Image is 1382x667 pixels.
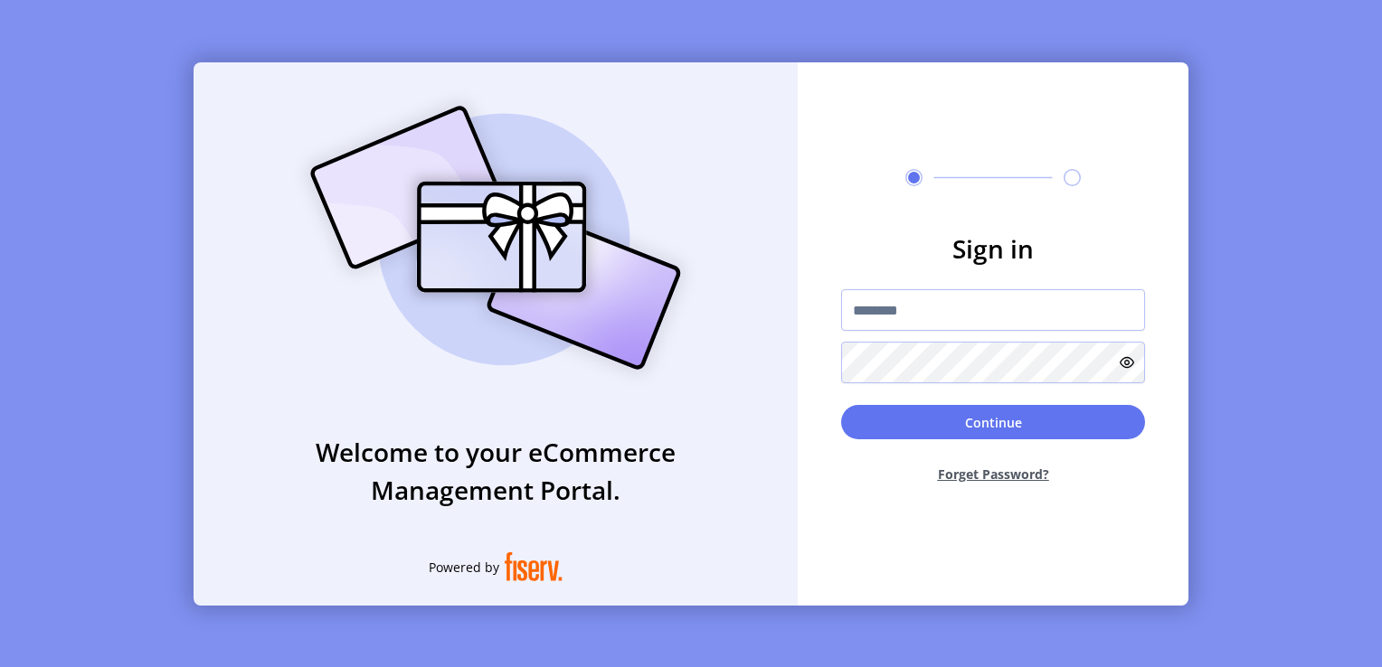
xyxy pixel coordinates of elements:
[283,86,708,390] img: card_Illustration.svg
[429,558,499,577] span: Powered by
[194,433,798,509] h3: Welcome to your eCommerce Management Portal.
[841,230,1145,268] h3: Sign in
[841,450,1145,498] button: Forget Password?
[841,405,1145,439] button: Continue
